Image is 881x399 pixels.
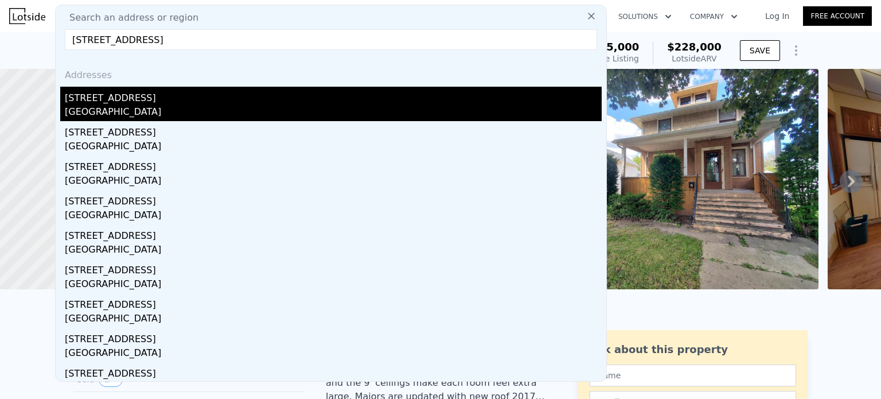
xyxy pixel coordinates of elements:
button: Show Options [785,39,808,62]
div: [GEOGRAPHIC_DATA] [65,381,602,397]
span: $228,000 [667,41,722,53]
button: Solutions [609,6,681,27]
div: [GEOGRAPHIC_DATA] [65,174,602,190]
input: Enter an address, city, region, neighborhood or zip code [65,29,597,50]
div: [GEOGRAPHIC_DATA] [65,277,602,293]
div: [STREET_ADDRESS] [65,190,602,208]
span: $155,000 [585,41,640,53]
img: Sale: 167666687 Parcel: 107011711 [525,69,818,289]
div: [GEOGRAPHIC_DATA] [65,105,602,121]
button: Company [681,6,747,27]
div: [STREET_ADDRESS] [65,328,602,346]
div: Lotside ARV [667,53,722,64]
span: Active Listing [585,54,639,63]
div: [GEOGRAPHIC_DATA] [65,346,602,362]
div: [GEOGRAPHIC_DATA] [65,140,602,156]
img: Lotside [9,8,45,24]
div: Addresses [60,59,602,87]
div: [STREET_ADDRESS] [65,121,602,140]
div: [GEOGRAPHIC_DATA] [65,208,602,224]
a: Log In [751,10,803,22]
div: [STREET_ADDRESS] [65,224,602,243]
input: Name [590,365,796,386]
div: Ask about this property [590,342,796,358]
a: Free Account [803,6,872,26]
div: [STREET_ADDRESS] [65,87,602,105]
div: [STREET_ADDRESS] [65,293,602,312]
span: Search an address or region [60,11,198,25]
div: [STREET_ADDRESS] [65,259,602,277]
div: [STREET_ADDRESS] [65,362,602,381]
div: [GEOGRAPHIC_DATA] [65,312,602,328]
div: [GEOGRAPHIC_DATA] [65,243,602,259]
button: SAVE [740,40,780,61]
div: [STREET_ADDRESS] [65,156,602,174]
